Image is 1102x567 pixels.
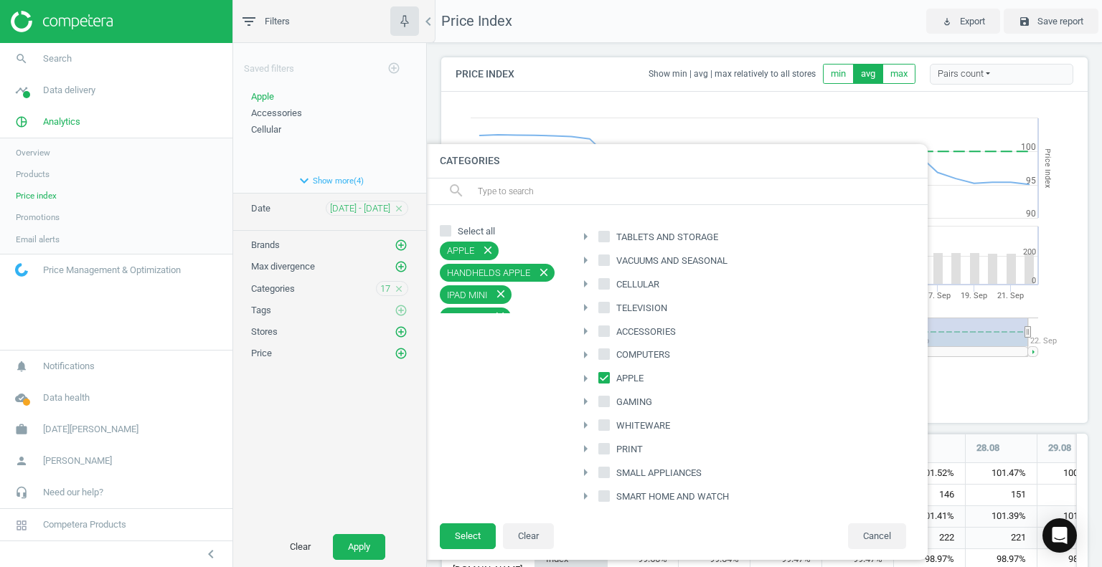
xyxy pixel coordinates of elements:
i: notifications [8,353,35,380]
img: ajHJNr6hYgQAAAAASUVORK5CYII= [11,11,113,32]
button: chevron_left [193,545,229,563]
i: add_circle_outline [395,347,408,360]
span: Promotions [16,211,60,223]
span: Apple [251,91,274,102]
i: close [394,204,404,214]
i: add_circle_outline [395,304,408,317]
i: cloud_done [8,384,35,411]
span: Data delivery [43,84,95,97]
span: Tags [251,305,271,315]
span: Competera Products [43,518,126,531]
img: wGWNvw8QSZomAAAAABJRU5ErkJggg== [15,263,28,277]
button: Apply [333,534,385,560]
span: Products [16,168,50,180]
button: add_circle_outline [380,54,408,83]
span: 17 [380,282,390,295]
i: expand_more [296,172,313,189]
i: headset_mic [8,479,35,506]
i: add_circle_outline [395,260,408,273]
span: Price [251,348,272,358]
span: Accessories [251,108,302,118]
div: Saved filters [233,43,426,83]
span: Analytics [43,115,80,128]
i: search [8,45,35,72]
h4: Categories [425,144,928,178]
span: [DATE] - [DATE] [330,202,390,215]
span: Price Management & Optimization [43,264,181,277]
button: add_circle_outline [394,238,408,252]
button: expand_moreShow more(4) [233,168,426,193]
button: add_circle_outline [394,259,408,274]
span: Need our help? [43,486,103,499]
button: add_circle_outline [394,303,408,318]
span: Max divergence [251,261,315,272]
i: add_circle_outline [387,62,400,75]
button: Clear [275,534,326,560]
i: chevron_left [420,13,437,30]
i: chevron_left [202,545,220,563]
span: Filters [265,15,290,28]
span: Search [43,52,72,65]
i: filter_list [240,13,258,30]
span: Brands [251,239,280,250]
span: Data health [43,391,90,404]
span: Overview [16,147,50,158]
span: [DATE][PERSON_NAME] [43,423,138,436]
button: add_circle_outline [394,325,408,339]
span: Stores [251,326,278,337]
div: Open Intercom Messenger [1042,518,1077,553]
i: close [394,284,404,294]
span: Categories [251,283,295,294]
span: Notifications [43,360,95,373]
span: [PERSON_NAME] [43,454,112,467]
i: work [8,416,35,443]
span: Date [251,203,270,214]
i: timeline [8,77,35,104]
span: Cellular [251,124,281,135]
span: Price index [16,190,57,201]
i: pie_chart_outlined [8,108,35,135]
span: Email alerts [16,234,60,245]
i: add_circle_outline [395,325,408,338]
button: add_circle_outline [394,346,408,361]
i: add_circle_outline [395,239,408,252]
i: person [8,447,35,475]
